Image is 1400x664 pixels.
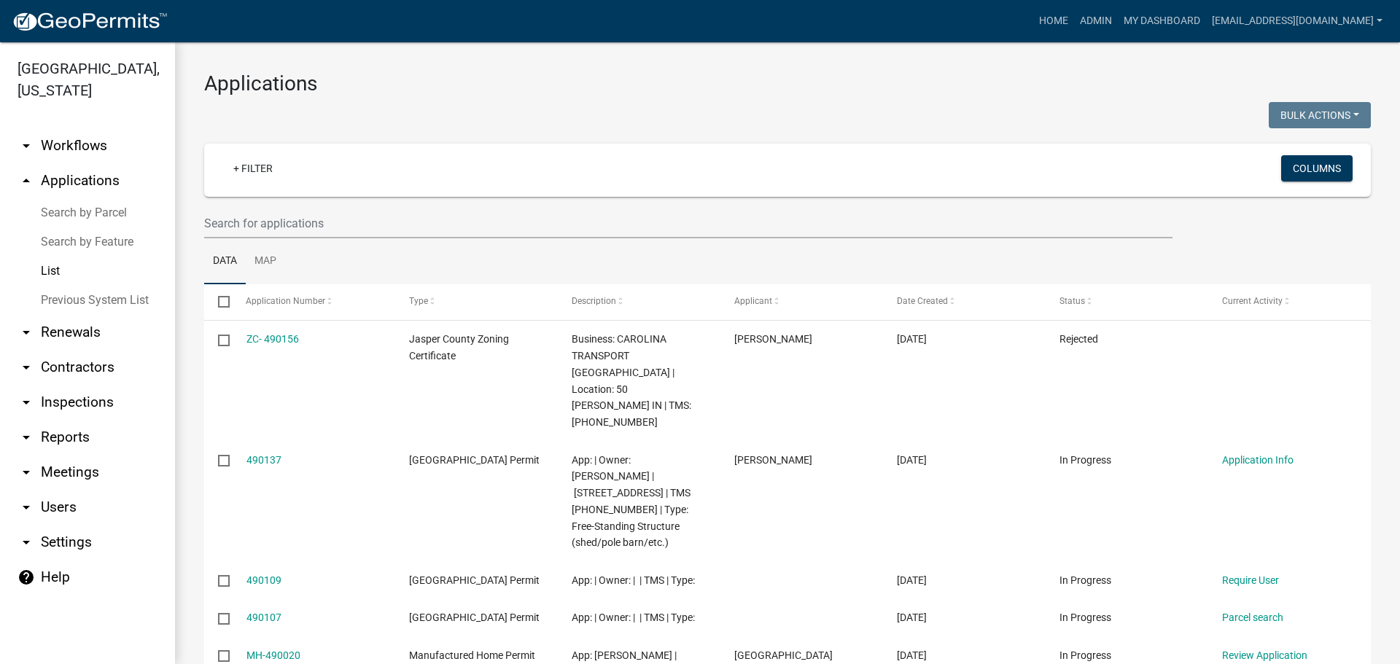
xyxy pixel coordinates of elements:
a: My Dashboard [1118,7,1206,35]
a: [EMAIL_ADDRESS][DOMAIN_NAME] [1206,7,1388,35]
span: In Progress [1059,574,1111,586]
a: 490107 [246,612,281,623]
span: Jasper County Building Permit [409,454,540,466]
span: Juan j pena [734,333,812,345]
span: App: | Owner: | | TMS | Type: [572,612,695,623]
span: Applicant [734,296,772,306]
i: arrow_drop_down [17,394,35,411]
datatable-header-cell: Applicant [720,284,883,319]
button: Bulk Actions [1269,102,1371,128]
span: 10/08/2025 [897,454,927,466]
span: 10/08/2025 [897,649,927,661]
span: Description [572,296,616,306]
span: Business: CAROLINA TRANSPORT SOUTH STATE | Location: 50 GEORGE WILLIAMS IN | TMS: 020-00-03-086 [572,333,691,428]
button: Columns [1281,155,1353,181]
span: Rejected [1059,333,1098,345]
span: Status [1059,296,1085,306]
datatable-header-cell: Description [558,284,720,319]
span: Richard Brown [734,454,812,466]
datatable-header-cell: Select [204,284,232,319]
span: Application Number [246,296,326,306]
span: In Progress [1059,649,1111,661]
input: Search for applications [204,208,1172,238]
a: Data [204,238,246,285]
span: In Progress [1059,454,1111,466]
span: 10/08/2025 [897,612,927,623]
span: In Progress [1059,612,1111,623]
i: help [17,569,35,586]
span: Date Created [897,296,948,306]
span: Jasper County Building Permit [409,574,540,586]
a: Require User [1222,574,1279,586]
a: MH-490020 [246,649,300,661]
i: arrow_drop_down [17,499,35,516]
a: Application Info [1222,454,1294,466]
a: ZC- 490156 [246,333,299,345]
i: arrow_drop_down [17,324,35,341]
a: 490109 [246,574,281,586]
a: Admin [1074,7,1118,35]
datatable-header-cell: Current Activity [1208,284,1371,319]
i: arrow_drop_up [17,172,35,190]
a: Review Application [1222,649,1307,661]
span: 10/08/2025 [897,574,927,586]
span: 10/08/2025 [897,333,927,345]
span: Jasper County Zoning Certificate [409,333,509,362]
h3: Applications [204,71,1371,96]
span: Madison [734,649,833,661]
i: arrow_drop_down [17,359,35,376]
datatable-header-cell: Type [394,284,557,319]
i: arrow_drop_down [17,534,35,551]
span: Type [409,296,428,306]
i: arrow_drop_down [17,429,35,446]
datatable-header-cell: Date Created [883,284,1046,319]
datatable-header-cell: Status [1046,284,1208,319]
i: arrow_drop_down [17,464,35,481]
a: Home [1033,7,1074,35]
a: + Filter [222,155,284,181]
a: 490137 [246,454,281,466]
a: Parcel search [1222,612,1283,623]
span: App: | Owner: BROWN RICHARD | 1114 Cook landing rd | TMS 070-00-00-011 | Type: Free-Standing Stru... [572,454,691,549]
span: Manufactured Home Permit [409,649,535,661]
datatable-header-cell: Application Number [232,284,394,319]
span: App: | Owner: | | TMS | Type: [572,574,695,586]
span: Jasper County Building Permit [409,612,540,623]
span: Current Activity [1222,296,1283,306]
i: arrow_drop_down [17,137,35,155]
a: Map [246,238,285,285]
